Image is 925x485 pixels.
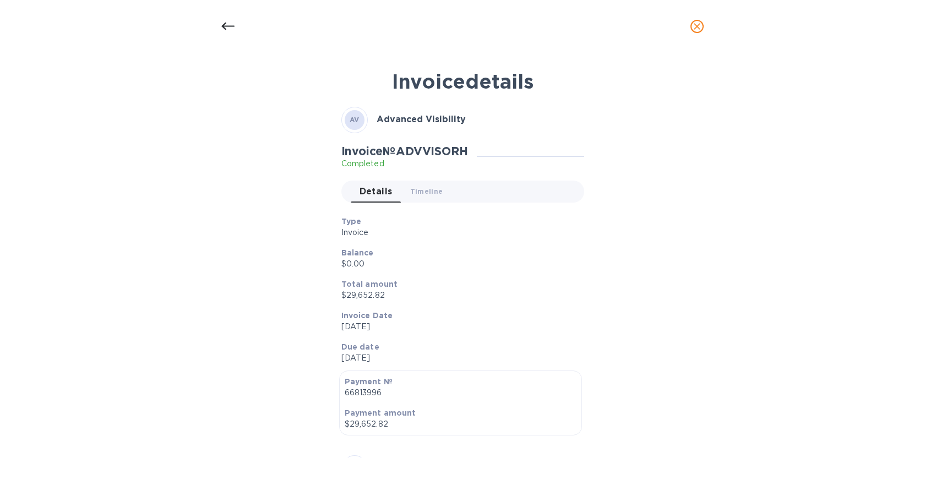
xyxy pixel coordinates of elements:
[341,352,575,364] p: [DATE]
[360,184,393,199] span: Details
[341,290,575,301] p: $29,652.82
[345,408,416,417] b: Payment amount
[684,13,710,40] button: close
[341,311,393,320] b: Invoice Date
[341,321,575,333] p: [DATE]
[341,217,362,226] b: Type
[377,455,498,469] a: Payment № 66813996
[392,69,534,94] b: Invoice details
[341,280,398,288] b: Total amount
[341,158,468,170] p: Completed
[410,186,443,197] span: Timeline
[377,114,466,124] b: Advanced Visibility
[345,377,393,386] b: Payment №
[350,116,360,124] b: AV
[345,418,576,430] p: $29,652.82
[345,387,576,399] p: 66813996
[341,258,575,270] p: $0.00
[341,227,575,238] p: Invoice
[341,144,468,158] h2: Invoice № ADVVISORH
[341,248,374,257] b: Balance
[341,342,379,351] b: Due date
